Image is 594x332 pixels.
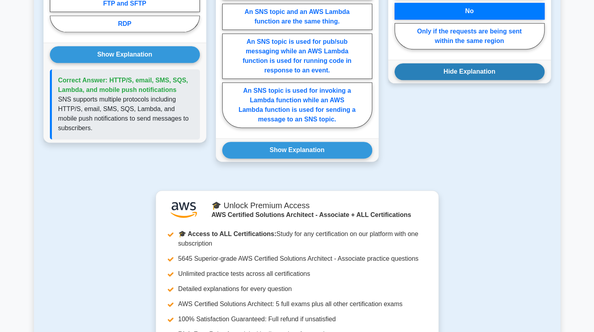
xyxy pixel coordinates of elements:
[222,33,372,79] label: An SNS topic is used for pub/sub messaging while an AWS Lambda function is used for running code ...
[395,23,545,49] label: Only if the requests are being sent within the same region
[222,4,372,30] label: An SNS topic and an AWS Lambda function are the same thing.
[395,3,545,20] label: No
[50,16,200,32] label: RDP
[222,82,372,128] label: An SNS topic is used for invoking a Lambda function while an AWS Lambda function is used for send...
[222,142,372,158] button: Show Explanation
[50,46,200,63] button: Show Explanation
[58,77,188,93] span: Correct Answer: HTTP/S, email, SMS, SQS, Lambda, and mobile push notifications
[395,63,545,80] button: Hide Explanation
[58,95,193,133] p: SNS supports multiple protocols including HTTP/S, email, SMS, SQS, Lambda, and mobile push notifi...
